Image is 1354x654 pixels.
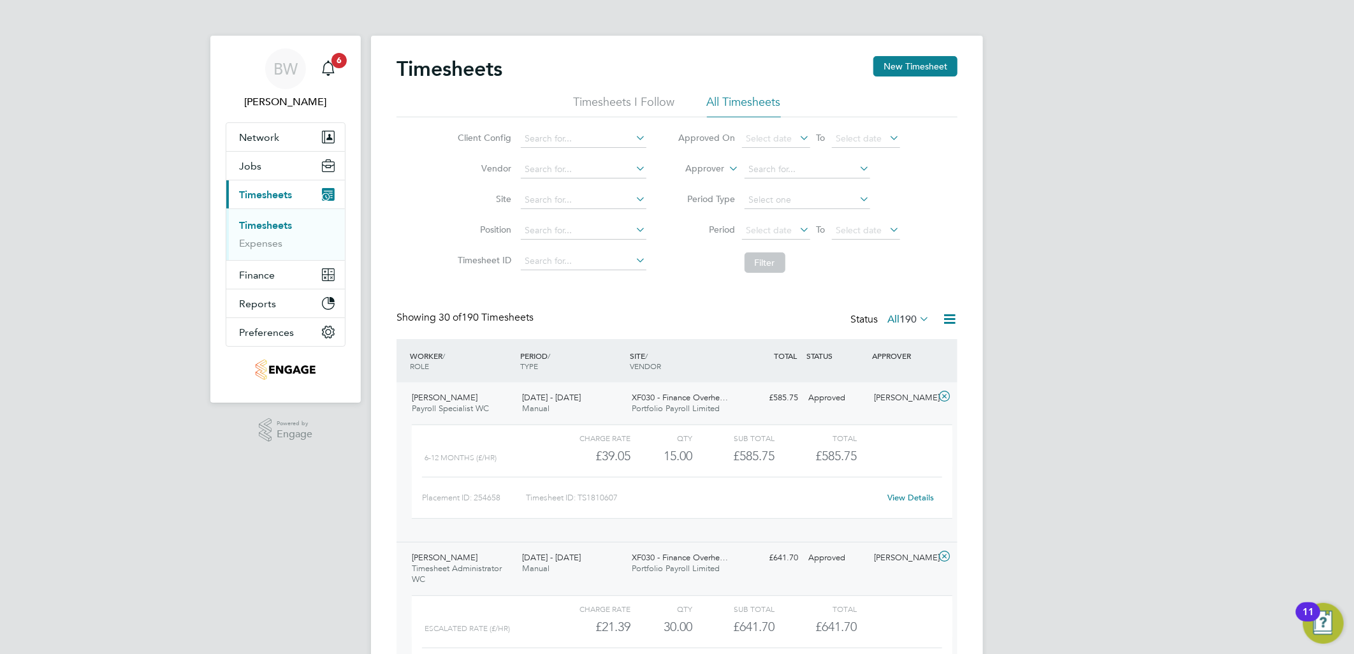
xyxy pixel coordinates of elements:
[745,161,870,178] input: Search for...
[630,446,692,467] div: 15.00
[239,131,279,143] span: Network
[574,94,675,117] li: Timesheets I Follow
[737,388,803,409] div: £585.75
[870,344,936,367] div: APPROVER
[678,224,736,235] label: Period
[632,563,720,574] span: Portfolio Payroll Limited
[412,563,502,585] span: Timesheet Administrator WC
[277,429,312,440] span: Engage
[887,313,929,326] label: All
[397,56,502,82] h2: Timesheets
[412,552,477,563] span: [PERSON_NAME]
[816,448,857,463] span: £585.75
[630,601,692,616] div: QTY
[678,193,736,205] label: Period Type
[331,53,347,68] span: 6
[239,219,292,231] a: Timesheets
[522,403,550,414] span: Manual
[442,351,445,361] span: /
[746,224,792,236] span: Select date
[888,492,935,503] a: View Details
[521,191,646,209] input: Search for...
[239,160,261,172] span: Jobs
[870,548,936,569] div: [PERSON_NAME]
[316,48,341,89] a: 6
[813,221,829,238] span: To
[678,132,736,143] label: Approved On
[226,208,345,260] div: Timesheets
[803,548,870,569] div: Approved
[707,94,781,117] li: All Timesheets
[548,601,630,616] div: Charge rate
[455,224,512,235] label: Position
[745,191,870,209] input: Select one
[850,311,932,329] div: Status
[455,132,512,143] label: Client Config
[899,313,917,326] span: 190
[548,616,630,637] div: £21.39
[259,418,313,442] a: Powered byEngage
[816,619,857,634] span: £641.70
[226,152,345,180] button: Jobs
[410,361,429,371] span: ROLE
[737,548,803,569] div: £641.70
[256,360,315,380] img: portfoliopayroll-logo-retina.png
[646,351,648,361] span: /
[277,418,312,429] span: Powered by
[422,488,526,508] div: Placement ID: 254658
[692,616,775,637] div: £641.70
[803,388,870,409] div: Approved
[803,344,870,367] div: STATUS
[632,403,720,414] span: Portfolio Payroll Limited
[692,430,775,446] div: Sub Total
[520,361,538,371] span: TYPE
[439,311,534,324] span: 190 Timesheets
[836,133,882,144] span: Select date
[632,552,729,563] span: XF030 - Finance Overhe…
[521,130,646,148] input: Search for...
[775,430,857,446] div: Total
[873,56,957,76] button: New Timesheet
[522,563,550,574] span: Manual
[517,344,627,377] div: PERIOD
[226,289,345,317] button: Reports
[397,311,536,324] div: Showing
[692,601,775,616] div: Sub Total
[548,446,630,467] div: £39.05
[1303,603,1344,644] button: Open Resource Center, 11 new notifications
[412,403,489,414] span: Payroll Specialist WC
[630,430,692,446] div: QTY
[425,453,497,462] span: 6-12 Months (£/HR)
[226,360,346,380] a: Go to home page
[455,163,512,174] label: Vendor
[775,601,857,616] div: Total
[226,261,345,289] button: Finance
[239,326,294,338] span: Preferences
[522,392,581,403] span: [DATE] - [DATE]
[774,351,797,361] span: TOTAL
[226,94,346,110] span: Barrie Wreford
[239,298,276,310] span: Reports
[239,237,282,249] a: Expenses
[632,392,729,403] span: XF030 - Finance Overhe…
[226,123,345,151] button: Network
[210,36,361,403] nav: Main navigation
[692,446,775,467] div: £585.75
[1302,612,1314,629] div: 11
[836,224,882,236] span: Select date
[522,552,581,563] span: [DATE] - [DATE]
[526,488,880,508] div: Timesheet ID: TS1810607
[521,252,646,270] input: Search for...
[412,392,477,403] span: [PERSON_NAME]
[870,388,936,409] div: [PERSON_NAME]
[226,180,345,208] button: Timesheets
[407,344,517,377] div: WORKER
[455,193,512,205] label: Site
[425,624,510,633] span: Escalated Rate (£/HR)
[239,269,275,281] span: Finance
[273,61,298,77] span: BW
[813,129,829,146] span: To
[521,161,646,178] input: Search for...
[455,254,512,266] label: Timesheet ID
[746,133,792,144] span: Select date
